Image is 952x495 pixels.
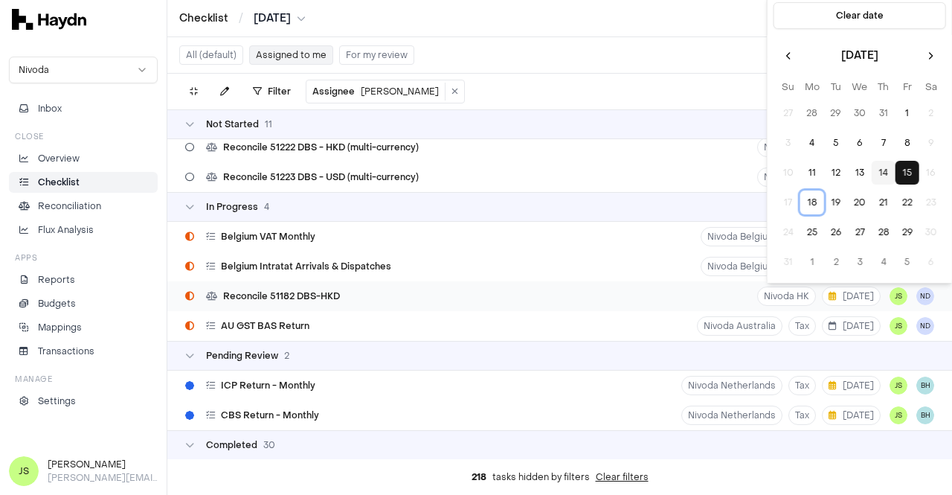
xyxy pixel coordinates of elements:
[223,171,419,183] span: Reconcile 51223 DBS - USD (multi-currency)
[206,118,259,130] span: Not Started
[895,250,919,274] button: Friday, September 5th, 2025
[9,220,158,240] a: Flux Analysis
[38,199,101,213] p: Reconciliation
[848,250,872,274] button: Wednesday, September 3rd, 2025
[48,471,158,485] p: [PERSON_NAME][EMAIL_ADDRESS][DOMAIN_NAME]
[9,317,158,338] a: Mappings
[38,345,94,358] p: Transactions
[179,11,228,26] a: Checklist
[9,391,158,412] a: Settings
[757,138,816,157] button: Nivoda HK
[788,406,816,425] button: Tax
[895,191,919,214] button: Friday, August 22nd, 2025
[829,290,874,302] span: [DATE]
[339,45,414,65] button: For my review
[824,80,848,95] th: Tuesday
[824,101,848,125] button: Tuesday, July 29th, 2025
[9,293,158,314] a: Budgets
[206,439,257,451] span: Completed
[822,406,881,425] button: [DATE]
[179,11,306,26] nav: breadcrumb
[890,377,907,395] button: JS
[681,406,782,425] button: Nivoda Netherlands
[824,191,848,214] button: Tuesday, August 19th, 2025
[9,269,158,290] a: Reports
[38,176,80,189] p: Checklist
[757,167,816,187] button: Nivoda HK
[824,161,848,185] button: Tuesday, August 12th, 2025
[254,11,306,26] button: [DATE]
[773,2,946,29] button: Clear date
[48,458,158,471] h3: [PERSON_NAME]
[916,287,934,305] button: ND
[916,406,934,424] button: BH
[848,161,872,185] button: Wednesday, August 13th, 2025
[890,287,907,305] button: JS
[223,290,340,302] span: Reconcile 51182 DBS-HKD
[872,220,895,244] button: Thursday, August 28th, 2025
[15,374,52,385] h3: Manage
[872,161,895,185] button: Today, Thursday, August 14th, 2025
[9,98,158,119] button: Inbox
[890,317,907,335] button: JS
[824,131,848,155] button: Tuesday, August 5th, 2025
[919,80,943,95] th: Saturday
[829,409,874,421] span: [DATE]
[788,316,816,336] button: Tax
[800,80,824,95] th: Monday
[895,101,919,125] button: Friday, August 1st, 2025
[895,131,919,155] button: Friday, August 8th, 2025
[822,287,881,306] button: [DATE]
[824,250,848,274] button: Tuesday, September 2nd, 2025
[596,471,649,483] button: Clear filters
[15,252,37,264] h3: Apps
[788,376,816,395] button: Tax
[9,148,158,169] a: Overview
[848,191,872,214] button: Wednesday, August 20th, 2025
[916,377,934,395] button: BH
[221,261,391,272] span: Belgium Intratat Arrivals & Dispatches
[848,220,872,244] button: Wednesday, August 27th, 2025
[221,380,315,392] span: ICP Return - Monthly
[848,131,872,155] button: Wednesday, August 6th, 2025
[829,320,874,332] span: [DATE]
[701,227,782,246] button: Nivoda Belgium
[824,220,848,244] button: Tuesday, August 26th, 2025
[822,316,881,336] button: [DATE]
[221,320,309,332] span: AU GST BAS Return
[895,80,919,95] th: Friday
[872,250,895,274] button: Thursday, September 4th, 2025
[284,350,289,362] span: 2
[38,273,75,287] p: Reports
[848,80,872,95] th: Wednesday
[223,141,419,153] span: Reconcile 51222 DBS - HKD (multi-currency)
[9,456,39,486] span: JS
[38,395,76,408] p: Settings
[872,101,895,125] button: Thursday, July 31st, 2025
[776,44,800,68] button: Go to the Previous Month
[890,406,907,424] button: JS
[872,191,895,214] button: Thursday, August 21st, 2025
[312,86,355,98] span: Assignee
[872,131,895,155] button: Thursday, August 7th, 2025
[800,101,824,125] button: Monday, July 28th, 2025
[249,45,333,65] button: Assigned to me
[38,152,80,165] p: Overview
[916,317,934,335] button: ND
[9,341,158,362] a: Transactions
[167,459,952,495] div: tasks hidden by filters
[265,118,272,130] span: 11
[179,45,243,65] button: All (default)
[800,131,824,155] button: Monday, August 4th, 2025
[800,220,824,244] button: Monday, August 25th, 2025
[800,191,824,214] button: Monday, August 18th, 2025
[244,80,300,103] button: Filter
[919,44,943,68] button: Go to the Next Month
[254,11,291,26] span: [DATE]
[701,257,782,276] button: Nivoda Belgium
